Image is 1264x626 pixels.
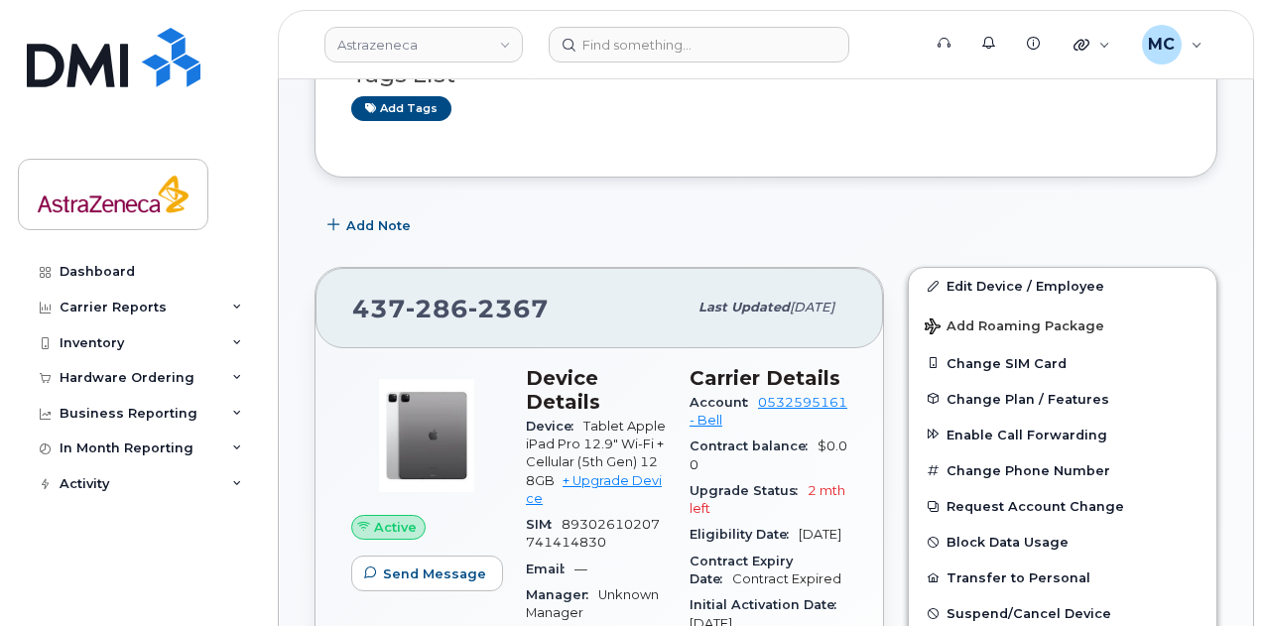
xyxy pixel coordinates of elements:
[909,524,1216,560] button: Block Data Usage
[468,294,549,323] span: 2367
[351,96,451,121] a: Add tags
[909,417,1216,452] button: Enable Call Forwarding
[790,300,834,314] span: [DATE]
[925,318,1104,337] span: Add Roaming Package
[346,216,411,235] span: Add Note
[690,438,847,471] span: $0.00
[909,268,1216,304] a: Edit Device / Employee
[698,300,790,314] span: Last updated
[526,517,660,550] span: 89302610207741414830
[574,562,587,576] span: —
[324,27,523,63] a: Astrazeneca
[351,556,503,591] button: Send Message
[909,488,1216,524] button: Request Account Change
[352,294,549,323] span: 437
[406,294,468,323] span: 286
[690,483,808,498] span: Upgrade Status
[526,562,574,576] span: Email
[690,597,846,612] span: Initial Activation Date
[690,438,818,453] span: Contract balance
[1060,25,1124,64] div: Quicklinks
[526,587,598,602] span: Manager
[690,366,847,390] h3: Carrier Details
[374,518,417,537] span: Active
[690,395,847,428] a: 0532595161 - Bell
[909,305,1216,345] button: Add Roaming Package
[526,473,662,506] a: + Upgrade Device
[383,564,486,583] span: Send Message
[1148,33,1175,57] span: MC
[315,207,428,243] button: Add Note
[947,427,1107,441] span: Enable Call Forwarding
[526,419,583,434] span: Device
[526,366,666,414] h3: Device Details
[909,452,1216,488] button: Change Phone Number
[947,391,1109,406] span: Change Plan / Features
[799,527,841,542] span: [DATE]
[1128,25,1216,64] div: Marlo Cabansag
[909,381,1216,417] button: Change Plan / Features
[732,571,841,586] span: Contract Expired
[947,606,1111,621] span: Suspend/Cancel Device
[526,419,666,488] span: Tablet Apple iPad Pro 12.9" Wi-Fi + Cellular (5th Gen) 128GB
[549,27,849,63] input: Find something...
[909,560,1216,595] button: Transfer to Personal
[690,395,758,410] span: Account
[690,527,799,542] span: Eligibility Date
[526,517,562,532] span: SIM
[690,554,793,586] span: Contract Expiry Date
[367,376,486,495] img: image20231002-3703462-1oiag88.jpeg
[351,63,1181,87] h3: Tags List
[909,345,1216,381] button: Change SIM Card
